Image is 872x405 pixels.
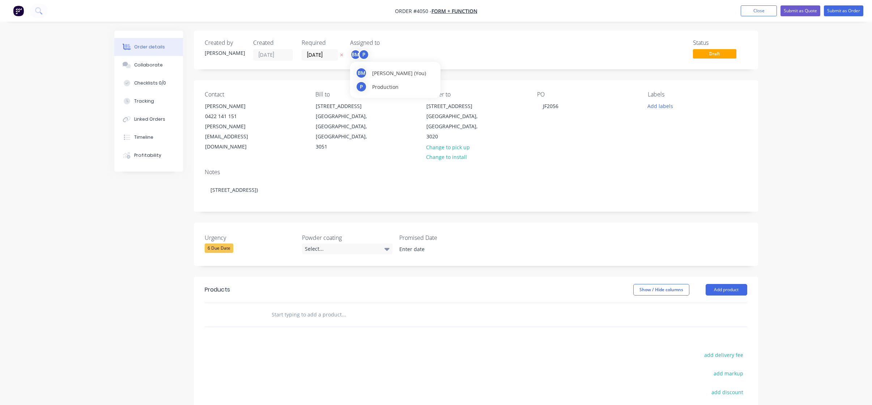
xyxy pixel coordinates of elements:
[253,39,293,46] div: Created
[426,91,525,98] div: Deliver to
[706,284,747,296] button: Add product
[824,5,863,16] button: Submit as Order
[648,91,747,98] div: Labels
[205,244,233,253] div: 6 Due Date
[310,101,382,152] div: [STREET_ADDRESS][GEOGRAPHIC_DATA], [GEOGRAPHIC_DATA], [GEOGRAPHIC_DATA], 3051
[205,91,304,98] div: Contact
[701,350,747,360] button: add delivery fee
[271,307,416,322] input: Start typing to add a product...
[205,233,295,242] label: Urgency
[205,121,265,152] div: [PERSON_NAME][EMAIL_ADDRESS][DOMAIN_NAME]
[134,98,154,104] div: Tracking
[350,39,422,46] div: Assigned to
[199,101,271,152] div: [PERSON_NAME]0422 141 151[PERSON_NAME][EMAIL_ADDRESS][DOMAIN_NAME]
[420,101,493,142] div: [STREET_ADDRESS][GEOGRAPHIC_DATA], [GEOGRAPHIC_DATA], 3020
[644,101,677,111] button: Add labels
[693,49,736,58] span: Draft
[633,284,689,296] button: Show / Hide columns
[205,169,747,176] div: Notes
[422,152,471,162] button: Change to install
[399,233,490,242] label: Promised Date
[134,134,153,141] div: Timeline
[395,8,431,14] span: Order #4050 -
[205,101,265,111] div: [PERSON_NAME]
[13,5,24,16] img: Factory
[134,116,165,122] div: Linked Orders
[741,5,777,16] button: Close
[537,101,564,111] div: JF2056
[134,152,161,159] div: Profitability
[708,387,747,397] button: add discount
[350,49,361,60] div: BM
[205,111,265,121] div: 0422 141 151
[372,83,399,91] span: Production
[315,91,414,98] div: Bill to
[205,49,244,57] div: [PERSON_NAME]
[710,369,747,378] button: add markup
[114,128,183,146] button: Timeline
[350,49,369,60] button: BMP
[302,233,392,242] label: Powder coating
[205,285,230,294] div: Products
[316,111,376,152] div: [GEOGRAPHIC_DATA], [GEOGRAPHIC_DATA], [GEOGRAPHIC_DATA], 3051
[394,244,484,255] input: Enter date
[205,39,244,46] div: Created by
[431,8,477,14] a: Form + Function
[358,49,369,60] div: P
[426,101,486,111] div: [STREET_ADDRESS]
[114,74,183,92] button: Checklists 0/0
[114,56,183,74] button: Collaborate
[134,44,165,50] div: Order details
[316,101,376,111] div: [STREET_ADDRESS]
[780,5,820,16] button: Submit as Quote
[114,110,183,128] button: Linked Orders
[114,38,183,56] button: Order details
[134,62,163,68] div: Collaborate
[537,91,636,98] div: PO
[114,146,183,164] button: Profitability
[693,39,747,46] div: Status
[114,92,183,110] button: Tracking
[302,39,341,46] div: Required
[372,69,426,77] span: [PERSON_NAME] (You)
[426,111,486,142] div: [GEOGRAPHIC_DATA], [GEOGRAPHIC_DATA], 3020
[422,142,473,152] button: Change to pick up
[205,179,747,201] div: [STREET_ADDRESS])
[356,68,367,78] div: BM
[302,244,392,254] div: Select...
[356,81,367,92] div: P
[134,80,166,86] div: Checklists 0/0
